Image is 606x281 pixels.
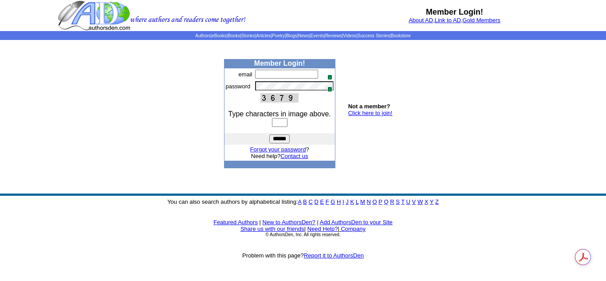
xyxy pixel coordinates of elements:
[239,71,252,78] font: email
[213,219,258,226] a: Featured Authors
[356,198,359,205] a: L
[342,198,344,205] a: I
[417,198,423,205] a: W
[263,219,315,226] a: New to AuthorsDen?
[324,83,331,90] img: npw-badge-icon.svg
[435,17,461,24] a: Link to AD
[254,59,305,67] b: Member Login!
[272,33,285,38] a: Poetry
[412,198,416,205] a: V
[337,198,341,205] a: H
[298,198,302,205] a: A
[195,33,410,38] span: | | | | | | | | | | | |
[327,87,332,92] span: 1
[435,198,439,205] a: Z
[320,219,393,226] a: Add AuthorsDen to your Site
[308,198,312,205] a: C
[251,153,308,159] font: Need help?
[390,198,394,205] a: R
[298,33,309,38] a: News
[260,93,299,103] img: This Is CAPTCHA Image
[346,198,349,205] a: J
[212,33,226,38] a: eBooks
[311,33,324,38] a: Events
[331,198,335,205] a: G
[384,198,388,205] a: Q
[241,33,255,38] a: Stories
[228,110,331,118] font: Type characters in image above.
[250,146,309,153] font: ?
[367,198,371,205] a: N
[406,198,410,205] a: U
[240,226,304,232] a: Share us with our friends
[327,75,332,80] span: 1
[378,198,382,205] a: P
[425,198,429,205] a: X
[195,33,210,38] a: Authors
[304,252,364,259] a: Report it to AuthorsDen
[360,198,365,205] a: M
[260,219,261,226] font: |
[317,219,318,226] font: |
[250,146,306,153] a: Forgot your password
[373,198,377,205] a: O
[280,153,308,159] a: Contact us
[307,226,338,232] a: Need Help?
[256,33,271,38] a: Articles
[348,103,390,110] b: Not a member?
[228,33,240,38] a: Books
[350,198,354,205] a: K
[343,33,356,38] a: Videos
[348,110,393,116] a: Click here to join!
[226,83,251,90] font: password
[358,33,390,38] a: Success Stories
[401,198,405,205] a: T
[324,71,331,78] img: npw-badge-icon.svg
[463,17,500,24] a: Gold Members
[303,198,307,205] a: B
[325,33,342,38] a: Reviews
[396,198,400,205] a: S
[341,226,366,232] a: Company
[409,17,433,24] a: About AD
[391,33,411,38] a: Bookstore
[430,198,433,205] a: Y
[286,33,297,38] a: Blogs
[338,226,366,232] font: |
[167,198,439,205] font: You can also search authors by alphabetical listing:
[326,198,329,205] a: F
[242,252,364,259] font: Problem with this page?
[409,17,500,24] font: , ,
[320,198,324,205] a: E
[314,198,318,205] a: D
[304,226,306,232] font: |
[426,8,483,16] b: Member Login!
[265,232,340,237] font: © AuthorsDen, Inc. All rights reserved.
